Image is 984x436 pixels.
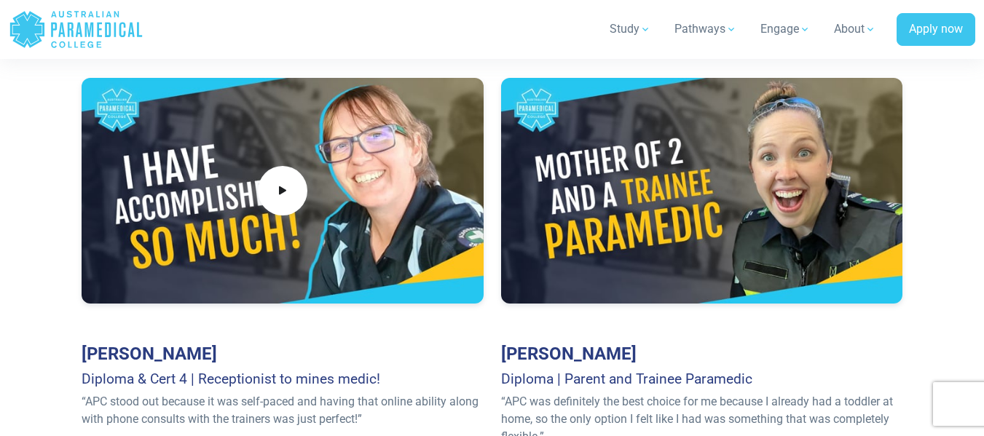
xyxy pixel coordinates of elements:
a: Pathways [666,9,746,49]
iframe: Parent and Trainee Paramedic | Sarah Sgroi [501,78,903,304]
p: “APC stood out because it was self-paced and having that online ability along with phone consults... [82,393,484,428]
a: Study [601,9,660,49]
h3: [PERSON_NAME] [82,344,484,365]
a: Apply now [897,13,975,47]
h3: [PERSON_NAME] [501,344,903,365]
h4: Diploma | Parent and Trainee Paramedic [501,370,903,387]
h4: Diploma & Cert 4 | Receptionist to mines medic! [82,370,484,387]
a: About [825,9,885,49]
a: Australian Paramedical College [9,6,143,53]
a: Engage [752,9,819,49]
